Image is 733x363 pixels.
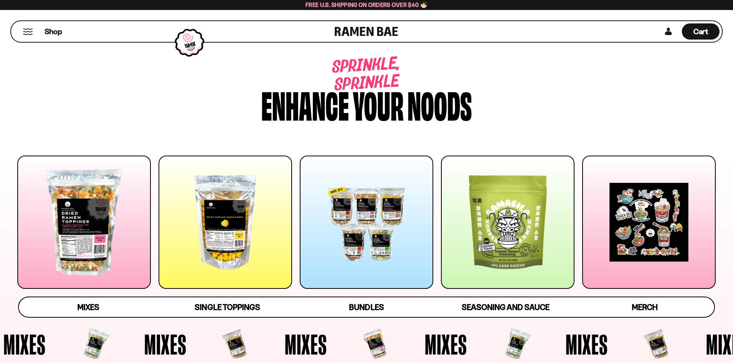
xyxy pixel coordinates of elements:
[632,302,658,312] span: Merch
[67,330,109,358] span: Mixes
[19,297,158,317] a: Mixes
[306,1,427,8] span: Free U.S. Shipping on Orders over $40 🍜
[353,86,404,122] div: your
[45,23,62,40] a: Shop
[575,297,714,317] a: Merch
[488,330,531,358] span: Mixes
[261,86,349,122] div: Enhance
[207,330,249,358] span: Mixes
[407,86,472,122] div: noods
[45,27,62,37] span: Shop
[347,330,389,358] span: Mixes
[23,28,33,35] button: Mobile Menu Trigger
[297,297,436,317] a: Bundles
[462,302,549,312] span: Seasoning and Sauce
[682,21,720,42] div: Cart
[158,297,297,317] a: Single Toppings
[628,330,671,358] span: Mixes
[195,302,260,312] span: Single Toppings
[77,302,99,312] span: Mixes
[436,297,575,317] a: Seasoning and Sauce
[349,302,384,312] span: Bundles
[693,27,708,36] span: Cart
